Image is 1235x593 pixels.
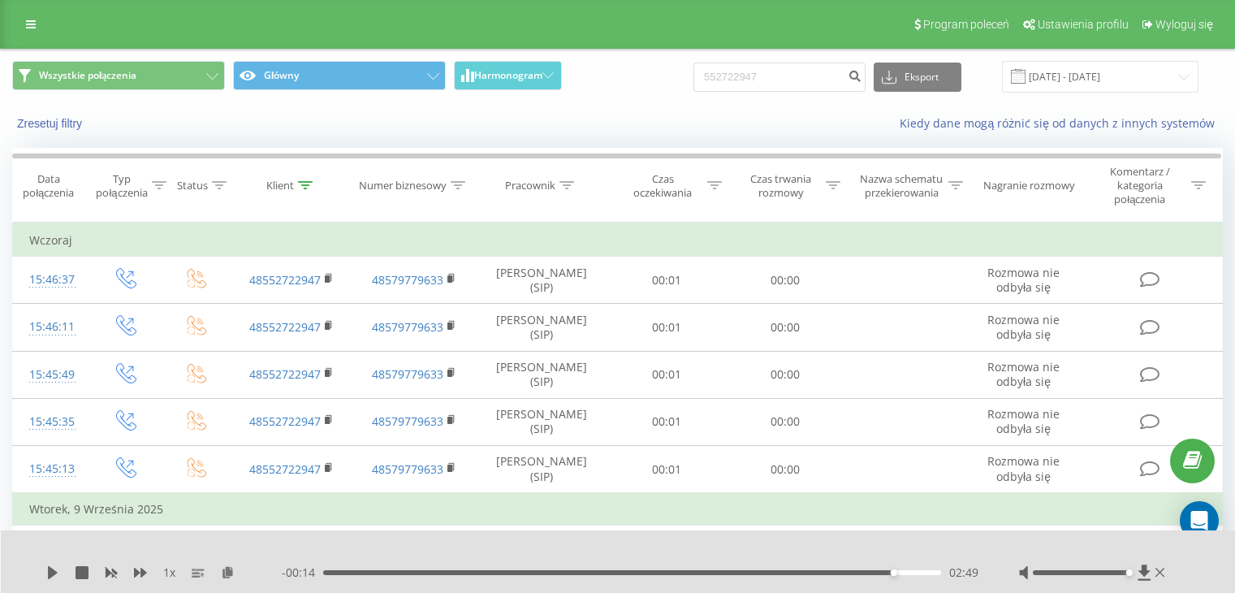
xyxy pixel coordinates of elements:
div: 15:45:49 [29,359,72,391]
div: Open Intercom Messenger [1180,501,1219,540]
span: Rozmowa nie odbyła się [987,406,1060,436]
div: Czas oczekiwania [623,172,704,200]
td: 03:03 [726,526,844,574]
button: Główny [233,61,446,90]
div: Czas trwania rozmowy [741,172,822,200]
td: [PERSON_NAME] (SIP) [476,526,608,574]
button: Eksport [874,63,961,92]
input: Wyszukiwanie według numeru [693,63,866,92]
span: Rozmowa nie odbyła się [987,265,1060,295]
button: Harmonogram [454,61,562,90]
span: Ustawienia profilu [1038,18,1129,31]
td: [PERSON_NAME] (SIP) [476,304,608,351]
a: 48579779633 [372,272,443,288]
a: 48552722947 [249,272,321,288]
td: 00:00 [726,257,844,304]
div: Accessibility label [1125,569,1132,576]
span: Rozmowa nie odbyła się [987,359,1060,389]
td: 00:00 [726,304,844,351]
div: 15:45:35 [29,406,72,438]
td: 00:01 [608,351,726,398]
div: Numer biznesowy [359,179,447,193]
td: 00:07 [608,526,726,574]
div: Klient [266,179,294,193]
span: Program poleceń [923,18,1009,31]
div: Pracownik [505,179,555,193]
td: Wtorek, 9 Września 2025 [13,493,1223,526]
a: Kiedy dane mogą różnić się od danych z innych systemów [900,115,1223,131]
a: 48552722947 [249,413,321,429]
td: 00:01 [608,257,726,304]
span: 1 x [163,565,175,581]
td: [PERSON_NAME] (SIP) [476,398,608,445]
div: Data połączenia [13,172,84,200]
a: 48552722947 [249,319,321,335]
div: Nazwa schematu przekierowania [859,172,944,200]
td: Sales Dep [844,526,966,574]
div: Komentarz / kategoria połączenia [1092,165,1187,206]
td: 00:00 [726,398,844,445]
a: 48579779633 [372,413,443,429]
td: 00:00 [726,446,844,494]
div: Typ połączenia [96,172,147,200]
td: Wczoraj [13,224,1223,257]
td: [PERSON_NAME] (SIP) [476,257,608,304]
span: Wyloguj się [1155,18,1213,31]
div: 15:46:11 [29,311,72,343]
span: Harmonogram [474,70,542,81]
td: 00:01 [608,304,726,351]
button: Wszystkie połączenia [12,61,225,90]
a: 48579779633 [372,461,443,477]
span: 02:49 [949,565,978,581]
div: Nagranie rozmowy [983,179,1075,193]
span: - 00:14 [282,565,323,581]
td: 00:00 [726,351,844,398]
div: 15:45:13 [29,453,72,485]
a: 48579779633 [372,319,443,335]
span: Rozmowa nie odbyła się [987,453,1060,483]
td: [PERSON_NAME] (SIP) [476,446,608,494]
a: 48552722947 [249,461,321,477]
span: Wszystkie połączenia [39,69,136,82]
div: Status [177,179,208,193]
a: 48579779633 [372,366,443,382]
td: 00:01 [608,446,726,494]
div: Accessibility label [891,569,897,576]
td: 00:01 [608,398,726,445]
div: 15:46:37 [29,264,72,296]
button: Zresetuj filtry [12,116,90,131]
span: Rozmowa nie odbyła się [987,312,1060,342]
a: 48552722947 [249,366,321,382]
td: [PERSON_NAME] (SIP) [476,351,608,398]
